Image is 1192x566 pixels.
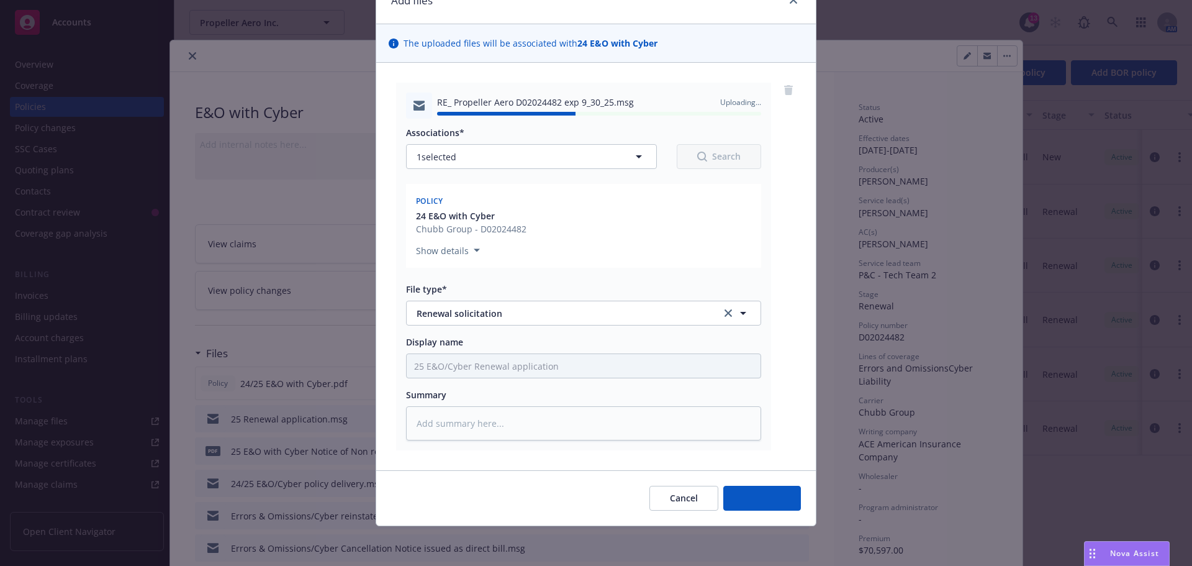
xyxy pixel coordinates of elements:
button: Cancel [649,486,718,511]
span: Nova Assist [1110,548,1159,559]
span: Summary [406,389,446,401]
div: Drag to move [1085,542,1100,565]
button: Add files [723,486,801,511]
button: Nova Assist [1084,541,1170,566]
span: Add files [744,492,780,504]
input: Add display name here... [407,354,761,378]
span: Cancel [670,492,698,504]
